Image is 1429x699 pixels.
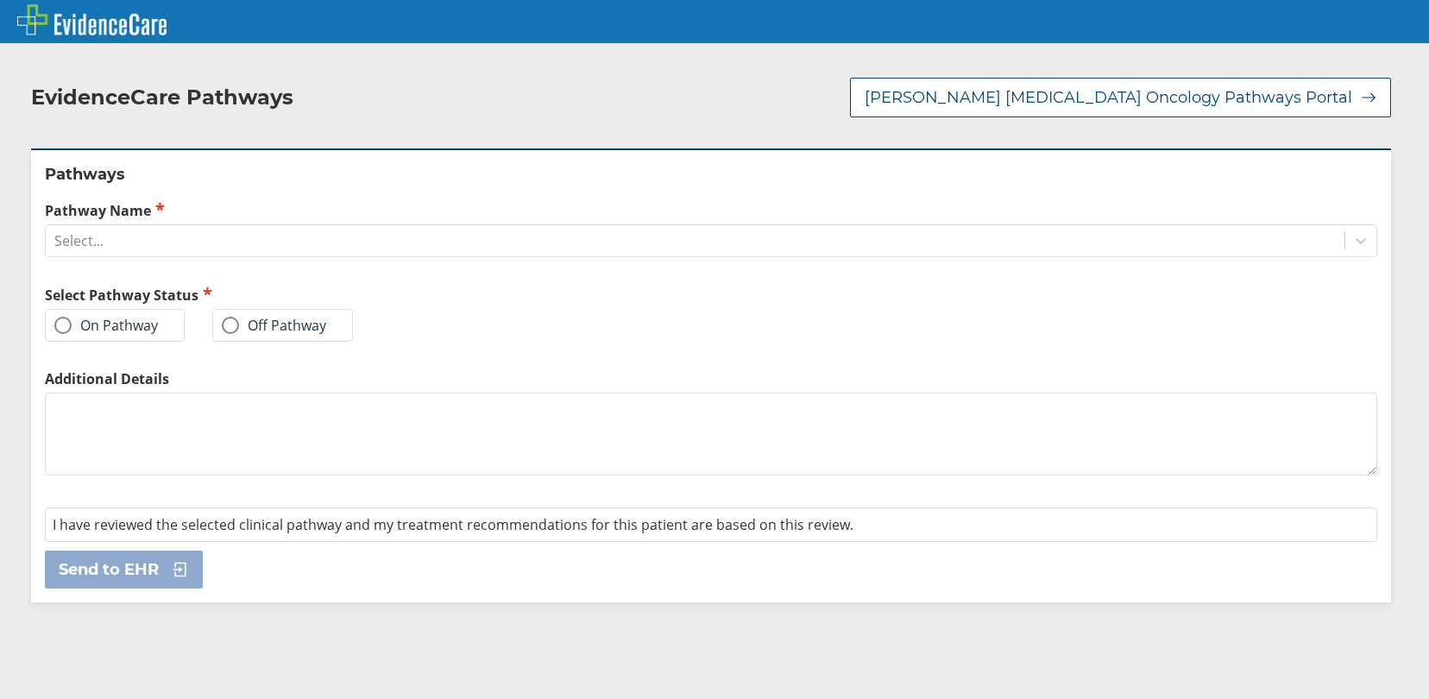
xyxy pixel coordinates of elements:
[31,85,293,110] h2: EvidenceCare Pathways
[17,4,167,35] img: EvidenceCare
[45,369,1377,388] label: Additional Details
[850,78,1391,117] button: [PERSON_NAME] [MEDICAL_DATA] Oncology Pathways Portal
[45,164,1377,185] h2: Pathways
[59,559,159,580] span: Send to EHR
[54,317,158,334] label: On Pathway
[222,317,326,334] label: Off Pathway
[45,285,704,305] h2: Select Pathway Status
[54,231,104,250] div: Select...
[865,87,1352,108] span: [PERSON_NAME] [MEDICAL_DATA] Oncology Pathways Portal
[53,515,853,534] span: I have reviewed the selected clinical pathway and my treatment recommendations for this patient a...
[45,200,1377,220] label: Pathway Name
[45,551,203,589] button: Send to EHR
